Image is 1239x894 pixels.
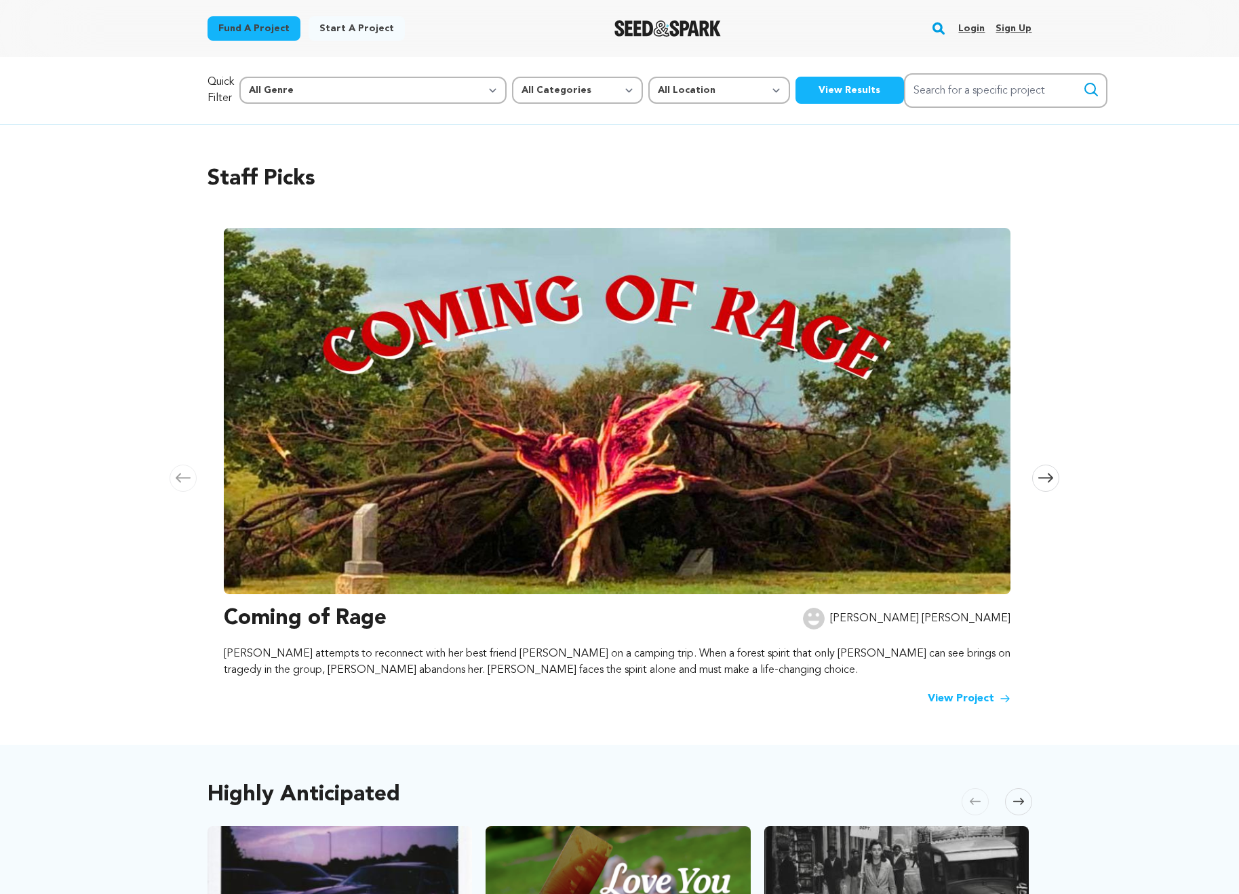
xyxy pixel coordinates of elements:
[309,16,405,41] a: Start a project
[904,73,1107,108] input: Search for a specific project
[803,608,825,629] img: user.png
[928,691,1010,707] a: View Project
[996,18,1031,39] a: Sign up
[958,18,985,39] a: Login
[795,77,904,104] button: View Results
[224,228,1010,594] img: Coming of Rage image
[208,16,300,41] a: Fund a project
[224,602,387,635] h3: Coming of Rage
[208,74,234,106] p: Quick Filter
[830,610,1010,627] p: [PERSON_NAME] [PERSON_NAME]
[208,785,400,804] h2: Highly Anticipated
[614,20,721,37] a: Seed&Spark Homepage
[614,20,721,37] img: Seed&Spark Logo Dark Mode
[224,646,1010,678] p: [PERSON_NAME] attempts to reconnect with her best friend [PERSON_NAME] on a camping trip. When a ...
[208,163,1032,195] h2: Staff Picks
